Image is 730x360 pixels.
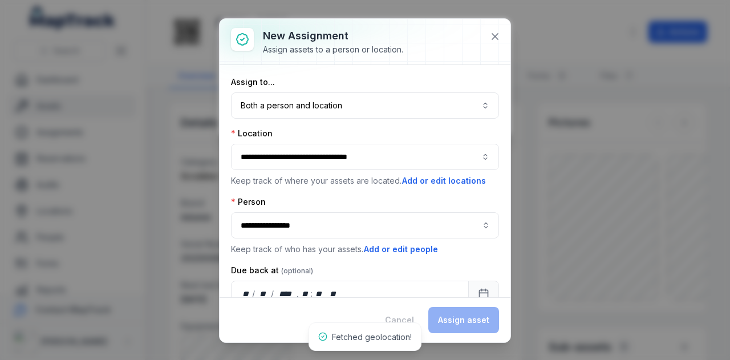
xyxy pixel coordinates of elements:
[363,243,439,256] button: Add or edit people
[231,212,499,238] input: assignment-add:person-label
[252,288,256,300] div: /
[297,288,300,300] div: ,
[263,28,403,44] h3: New assignment
[241,288,252,300] div: day,
[231,128,273,139] label: Location
[311,288,314,300] div: :
[300,288,311,300] div: hour,
[275,288,296,300] div: year,
[271,288,275,300] div: /
[314,288,325,300] div: minute,
[231,175,499,187] p: Keep track of where your assets are located.
[327,288,340,300] div: am/pm,
[332,332,412,342] span: Fetched geolocation!
[263,44,403,55] div: Assign assets to a person or location.
[468,281,499,307] button: Calendar
[231,243,499,256] p: Keep track of who has your assets.
[231,92,499,119] button: Both a person and location
[231,196,266,208] label: Person
[256,288,271,300] div: month,
[231,76,275,88] label: Assign to...
[231,265,313,276] label: Due back at
[401,175,486,187] button: Add or edit locations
